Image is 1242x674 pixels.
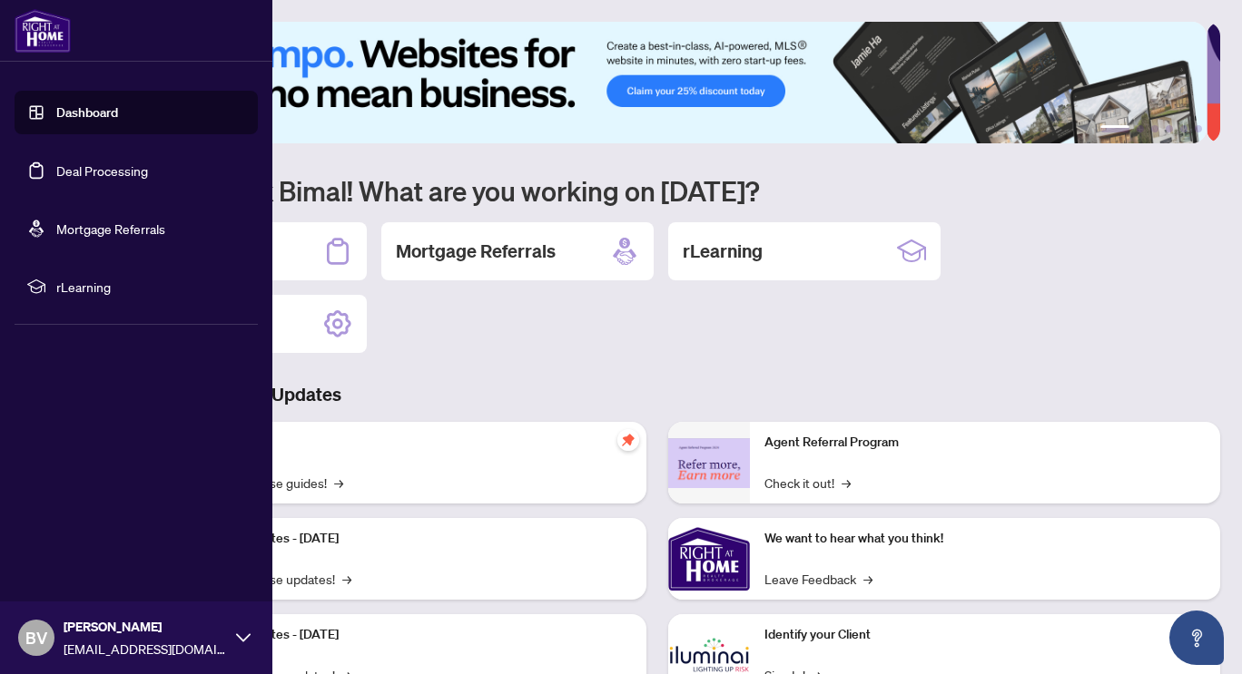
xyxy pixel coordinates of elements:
button: Open asap [1169,611,1224,665]
p: Identify your Client [764,625,1206,645]
h2: rLearning [683,239,763,264]
button: 5 [1180,125,1188,132]
span: BV [25,625,47,650]
span: → [842,473,851,493]
button: 3 [1151,125,1158,132]
button: 1 [1100,125,1129,132]
h1: Welcome back Bimal! What are you working on [DATE]? [94,173,1220,208]
button: 4 [1166,125,1173,132]
button: 2 [1137,125,1144,132]
a: Leave Feedback→ [764,569,872,589]
button: 6 [1195,125,1202,132]
span: → [863,569,872,589]
a: Deal Processing [56,162,148,179]
img: We want to hear what you think! [668,518,750,600]
img: logo [15,9,71,53]
span: → [334,473,343,493]
a: Mortgage Referrals [56,220,165,237]
p: Platform Updates - [DATE] [191,529,632,549]
p: Agent Referral Program [764,433,1206,453]
span: rLearning [56,277,245,297]
img: Slide 0 [94,22,1207,143]
img: Agent Referral Program [668,438,750,488]
a: Dashboard [56,104,118,121]
p: Self-Help [191,433,632,453]
p: Platform Updates - [DATE] [191,625,632,645]
span: pushpin [617,429,639,451]
span: [PERSON_NAME] [64,617,227,637]
h3: Brokerage & Industry Updates [94,382,1220,407]
span: → [342,569,351,589]
span: [EMAIL_ADDRESS][DOMAIN_NAME] [64,639,227,659]
h2: Mortgage Referrals [396,239,556,264]
p: We want to hear what you think! [764,529,1206,549]
a: Check it out!→ [764,473,851,493]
